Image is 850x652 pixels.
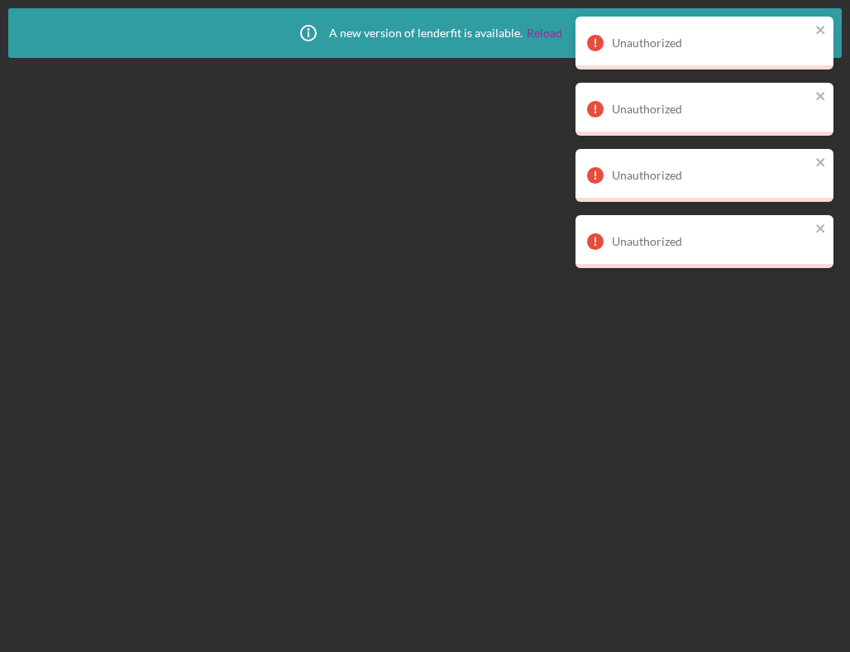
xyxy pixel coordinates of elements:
button: close [815,222,827,237]
button: close [815,23,827,39]
button: close [815,89,827,105]
div: Unauthorized [612,169,810,182]
div: Unauthorized [612,103,810,116]
div: Unauthorized [612,235,810,248]
a: Reload [527,26,562,40]
div: A new version of lenderfit is available. [288,12,562,54]
button: close [815,156,827,171]
div: Unauthorized [612,36,810,50]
